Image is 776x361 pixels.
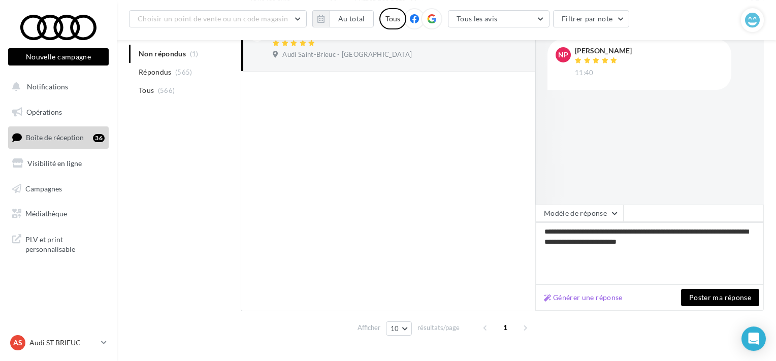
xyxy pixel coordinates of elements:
div: Tous [379,8,406,29]
span: Répondus [139,67,172,77]
button: Filtrer par note [553,10,630,27]
span: Opérations [26,108,62,116]
button: Au total [312,10,374,27]
span: 11:40 [575,69,594,78]
span: Tous [139,85,154,95]
span: PLV et print personnalisable [25,233,105,254]
a: Boîte de réception36 [6,126,111,148]
div: Open Intercom Messenger [741,326,766,351]
button: Poster ma réponse [681,289,759,306]
span: (566) [158,86,175,94]
a: Visibilité en ligne [6,153,111,174]
span: Tous les avis [457,14,498,23]
span: Choisir un point de vente ou un code magasin [138,14,288,23]
span: résultats/page [417,323,460,333]
span: 10 [391,324,399,333]
span: Visibilité en ligne [27,159,82,168]
button: 10 [386,321,412,336]
span: Notifications [27,82,68,91]
div: [PERSON_NAME] [575,47,632,54]
button: Choisir un point de vente ou un code magasin [129,10,307,27]
a: Campagnes [6,178,111,200]
span: Boîte de réception [26,133,84,142]
span: np [558,50,568,60]
span: Médiathèque [25,209,67,218]
a: Médiathèque [6,203,111,224]
a: Opérations [6,102,111,123]
span: Campagnes [25,184,62,192]
button: Tous les avis [448,10,549,27]
p: Audi ST BRIEUC [29,338,97,348]
span: (565) [175,68,192,76]
button: Générer une réponse [540,291,627,304]
div: 36 [93,134,105,142]
button: Nouvelle campagne [8,48,109,65]
a: AS Audi ST BRIEUC [8,333,109,352]
span: 1 [497,319,513,336]
button: Modèle de réponse [535,205,624,222]
a: PLV et print personnalisable [6,228,111,258]
button: Notifications [6,76,107,97]
button: Au total [330,10,374,27]
span: Afficher [358,323,380,333]
span: AS [13,338,22,348]
span: Audi Saint-Brieuc - [GEOGRAPHIC_DATA] [282,50,412,59]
